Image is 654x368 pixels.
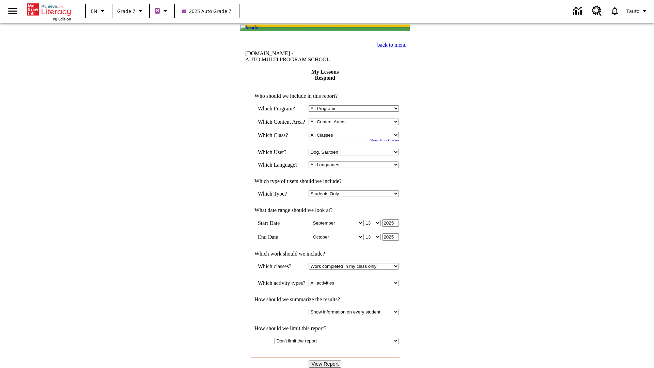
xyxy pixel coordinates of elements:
td: Who should we include in this report? [251,93,399,99]
span: Tauto [626,7,639,15]
td: [DOMAIN_NAME] - [245,50,345,63]
td: End Date [258,233,306,241]
td: What date range should we look at? [251,207,399,213]
img: header [240,25,260,31]
button: Open side menu [3,1,23,21]
td: Which work should we include? [251,251,399,257]
nobr: AUTO MULTI PROGRAM SCHOOL [245,57,330,62]
td: Which User? [258,149,306,155]
span: NJ Edition [53,16,71,21]
span: EN [91,7,97,15]
td: Which Class? [258,132,306,138]
button: Boost Class color is purple. Change class color [152,5,172,17]
span: 2025 Auto Grade 7 [182,7,231,15]
a: Data Center [569,2,588,20]
td: Which Program? [258,105,306,112]
div: Home [27,2,71,21]
button: Language: EN, Select a language [88,5,110,17]
nobr: Which Content Area? [258,119,305,125]
a: Resource Center, Will open in new tab [588,2,606,20]
a: My Lessons Respond [311,69,339,81]
a: back to menu [377,42,406,48]
button: Profile/Settings [624,5,651,17]
td: Which classes? [258,263,306,270]
td: How should we limit this report? [251,325,399,332]
a: Notifications [606,2,624,20]
td: Start Date [258,219,306,227]
td: Which type of users should we include? [251,178,399,184]
a: Show More Classes [370,138,399,142]
td: How should we summarize the results? [251,296,399,303]
span: Grade 7 [117,7,135,15]
td: Which Type? [258,190,306,197]
input: View Report [309,360,341,368]
td: Which Language? [258,162,306,168]
td: Which activity types? [258,280,306,286]
span: B [156,6,159,15]
button: Grade: Grade 7, Select a grade [114,5,147,17]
